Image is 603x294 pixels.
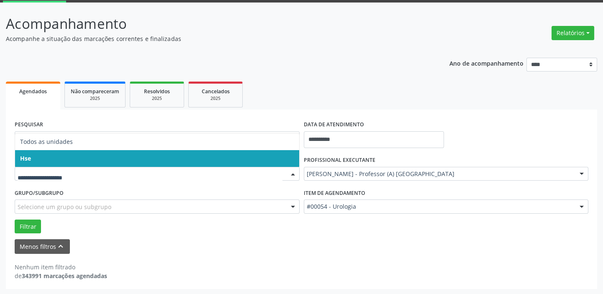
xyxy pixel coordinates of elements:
[71,95,119,102] div: 2025
[136,95,178,102] div: 2025
[304,187,365,199] label: Item de agendamento
[15,118,43,131] label: PESQUISAR
[15,220,41,234] button: Filtrar
[449,58,523,68] p: Ano de acompanhamento
[552,26,594,40] button: Relatórios
[20,138,73,146] span: Todos as unidades
[307,202,572,211] span: #00054 - Urologia
[195,95,236,102] div: 2025
[56,242,65,251] i: keyboard_arrow_up
[15,239,70,254] button: Menos filtroskeyboard_arrow_up
[144,88,170,95] span: Resolvidos
[15,187,64,199] label: Grupo/Subgrupo
[22,272,107,280] strong: 343991 marcações agendadas
[304,154,375,167] label: PROFISSIONAL EXECUTANTE
[20,154,31,162] span: Hse
[307,170,572,178] span: [PERSON_NAME] - Professor (A) [GEOGRAPHIC_DATA]
[15,271,107,280] div: de
[202,88,230,95] span: Cancelados
[15,263,107,271] div: Nenhum item filtrado
[71,88,119,95] span: Não compareceram
[18,202,111,211] span: Selecione um grupo ou subgrupo
[19,88,47,95] span: Agendados
[6,13,420,34] p: Acompanhamento
[304,118,364,131] label: DATA DE ATENDIMENTO
[6,34,420,43] p: Acompanhe a situação das marcações correntes e finalizadas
